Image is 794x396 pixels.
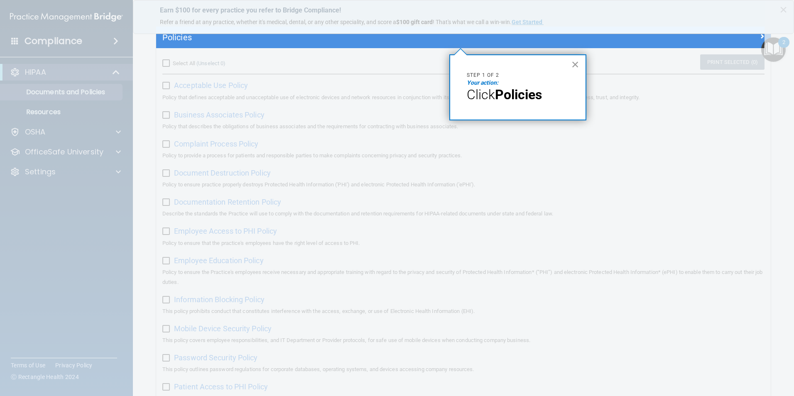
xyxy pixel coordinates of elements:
em: Your action: [467,79,498,86]
p: Step 1 of 2 [467,72,569,79]
span: Click [467,87,495,103]
button: Open Resource Center, 2 new notifications [761,37,786,62]
button: Close [571,58,579,71]
h5: Policies [162,33,611,42]
strong: Policies [495,87,542,103]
